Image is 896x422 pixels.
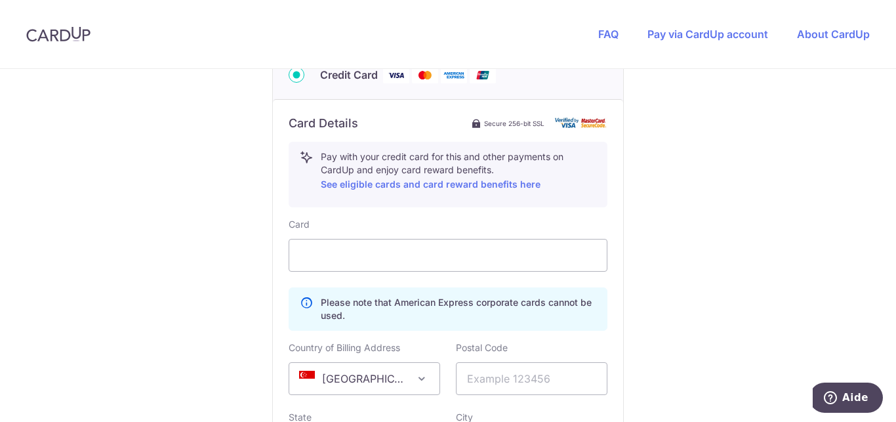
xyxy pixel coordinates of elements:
[647,28,768,41] a: Pay via CardUp account
[456,362,607,395] input: Example 123456
[321,296,596,322] p: Please note that American Express corporate cards cannot be used.
[300,247,596,263] iframe: Secure card payment input frame
[441,67,467,83] img: American Express
[320,67,378,83] span: Credit Card
[289,362,440,395] span: Singapore
[289,67,607,83] div: Credit Card Visa Mastercard American Express Union Pay
[470,67,496,83] img: Union Pay
[813,383,883,415] iframe: Ouvre un widget dans lequel vous pouvez trouver plus d’informations
[289,363,439,394] span: Singapore
[321,179,540,190] a: See eligible cards and card reward benefits here
[484,118,544,129] span: Secure 256-bit SSL
[289,218,310,231] label: Card
[321,150,596,192] p: Pay with your credit card for this and other payments on CardUp and enjoy card reward benefits.
[598,28,619,41] a: FAQ
[555,117,607,129] img: card secure
[289,341,400,354] label: Country of Billing Address
[456,341,508,354] label: Postal Code
[289,116,358,131] h6: Card Details
[412,67,438,83] img: Mastercard
[797,28,870,41] a: About CardUp
[26,26,91,42] img: CardUp
[383,67,409,83] img: Visa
